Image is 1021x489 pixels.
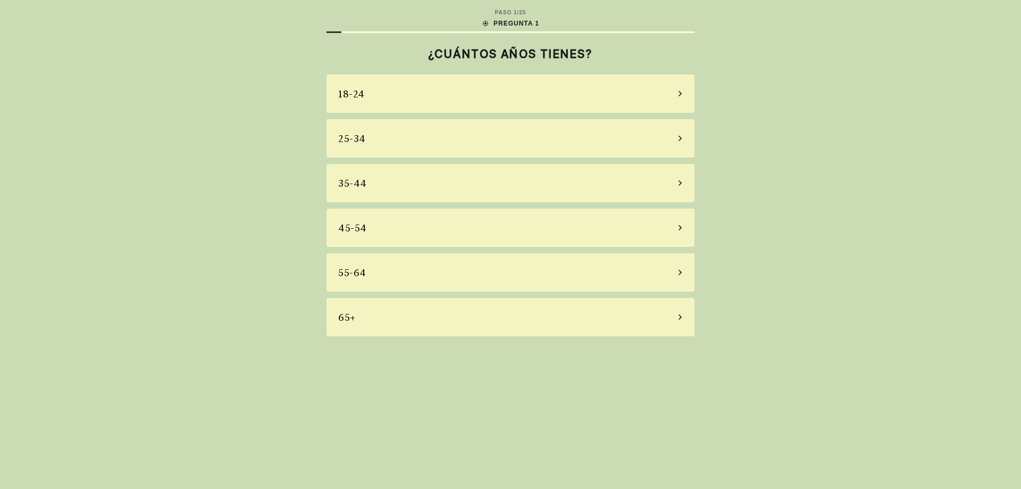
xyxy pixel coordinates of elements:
[338,131,366,146] div: 25-34
[327,47,694,61] h2: ¿CUÁNTOS AÑOS TIENES?
[338,176,367,190] div: 35-44
[338,87,365,101] div: 18-24
[338,266,366,280] div: 55-64
[338,221,367,235] div: 45-54
[338,310,356,325] div: 65+
[482,19,539,28] div: PREGUNTA 1
[495,9,526,16] div: PASO 1 / 25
